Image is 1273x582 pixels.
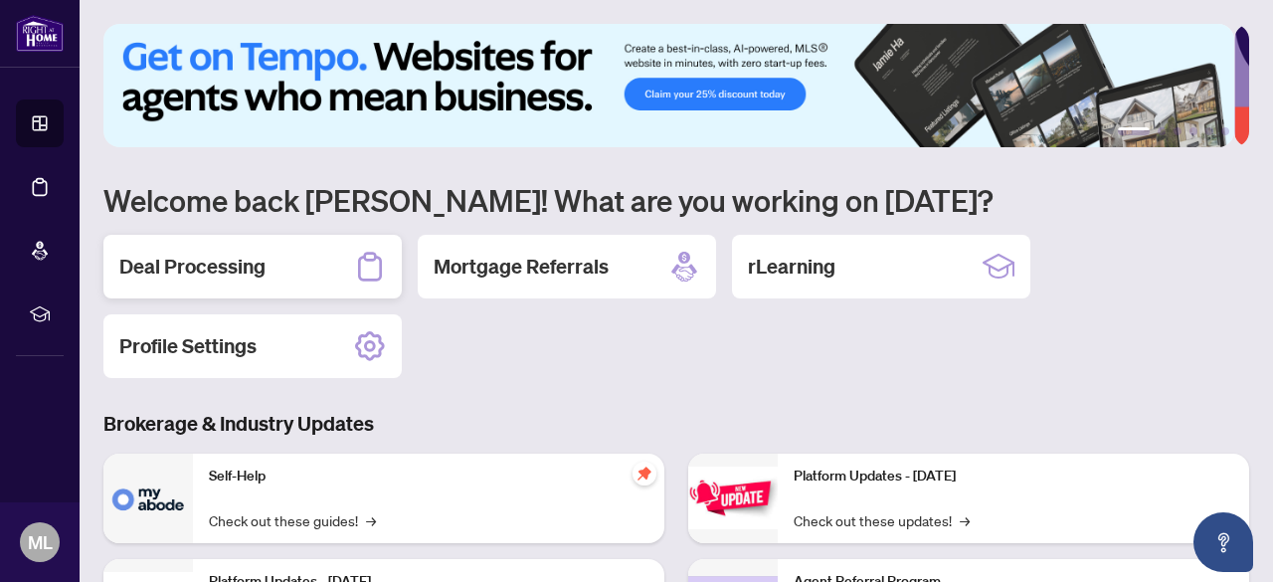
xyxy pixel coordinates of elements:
[748,253,835,281] h2: rLearning
[633,462,656,485] span: pushpin
[434,253,609,281] h2: Mortgage Referrals
[119,253,266,281] h2: Deal Processing
[16,15,64,52] img: logo
[960,509,970,531] span: →
[794,466,1233,487] p: Platform Updates - [DATE]
[103,24,1234,147] img: Slide 0
[1189,127,1197,135] button: 4
[103,410,1249,438] h3: Brokerage & Industry Updates
[1205,127,1213,135] button: 5
[366,509,376,531] span: →
[1174,127,1182,135] button: 3
[1221,127,1229,135] button: 6
[794,509,970,531] a: Check out these updates!→
[119,332,257,360] h2: Profile Settings
[209,466,648,487] p: Self-Help
[1193,512,1253,572] button: Open asap
[209,509,376,531] a: Check out these guides!→
[103,454,193,543] img: Self-Help
[28,528,53,556] span: ML
[688,467,778,529] img: Platform Updates - June 23, 2025
[103,181,1249,219] h1: Welcome back [PERSON_NAME]! What are you working on [DATE]?
[1118,127,1150,135] button: 1
[1158,127,1166,135] button: 2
